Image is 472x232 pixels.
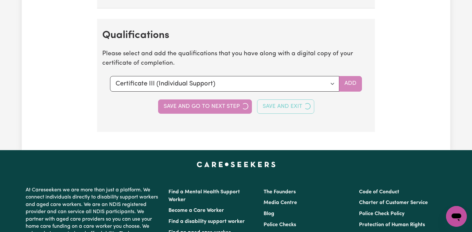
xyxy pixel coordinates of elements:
[102,29,370,42] h2: Qualifications
[446,206,467,227] iframe: Button to launch messaging window, conversation in progress
[168,219,245,224] a: Find a disability support worker
[168,208,224,213] a: Become a Care Worker
[197,162,276,167] a: Careseekers home page
[359,189,399,195] a: Code of Conduct
[102,49,370,68] p: Please select and add the qualifications that you have along with a digital copy of your certific...
[264,222,296,227] a: Police Checks
[359,200,428,205] a: Charter of Customer Service
[264,211,274,216] a: Blog
[359,222,425,227] a: Protection of Human Rights
[264,189,296,195] a: The Founders
[168,189,240,202] a: Find a Mental Health Support Worker
[359,211,404,216] a: Police Check Policy
[264,200,297,205] a: Media Centre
